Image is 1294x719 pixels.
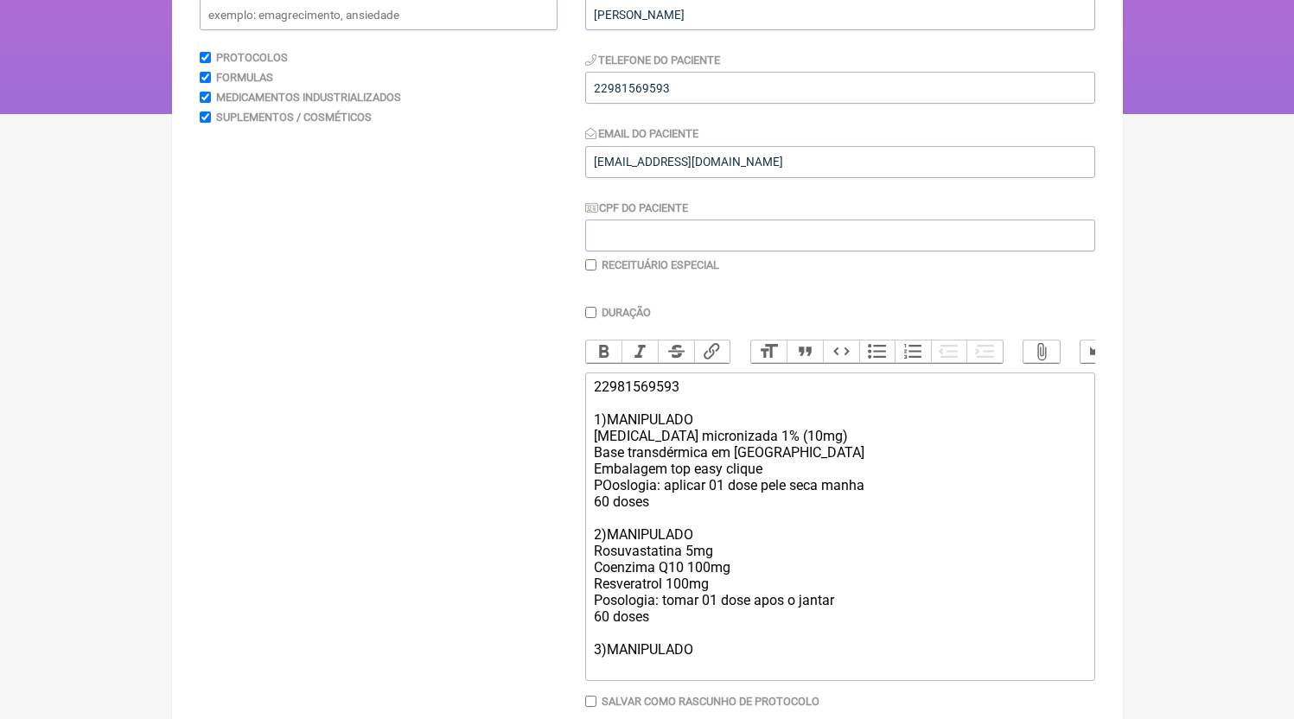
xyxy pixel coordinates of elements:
[602,306,651,319] label: Duração
[216,51,288,64] label: Protocolos
[895,340,931,363] button: Numbers
[658,340,694,363] button: Strikethrough
[216,91,401,104] label: Medicamentos Industrializados
[694,340,730,363] button: Link
[966,340,1003,363] button: Increase Level
[751,340,787,363] button: Heading
[585,54,721,67] label: Telefone do Paciente
[586,340,622,363] button: Bold
[585,201,689,214] label: CPF do Paciente
[216,111,372,124] label: Suplementos / Cosméticos
[823,340,859,363] button: Code
[622,340,658,363] button: Italic
[931,340,967,363] button: Decrease Level
[594,379,1085,674] div: 22981569593 1)MANIPULADO [MEDICAL_DATA] micronizada 1% (10mg) Base transdérmica em [GEOGRAPHIC_DA...
[1023,340,1060,363] button: Attach Files
[1080,340,1117,363] button: Undo
[787,340,823,363] button: Quote
[602,695,819,708] label: Salvar como rascunho de Protocolo
[602,258,719,271] label: Receituário Especial
[216,71,273,84] label: Formulas
[585,127,699,140] label: Email do Paciente
[859,340,896,363] button: Bullets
